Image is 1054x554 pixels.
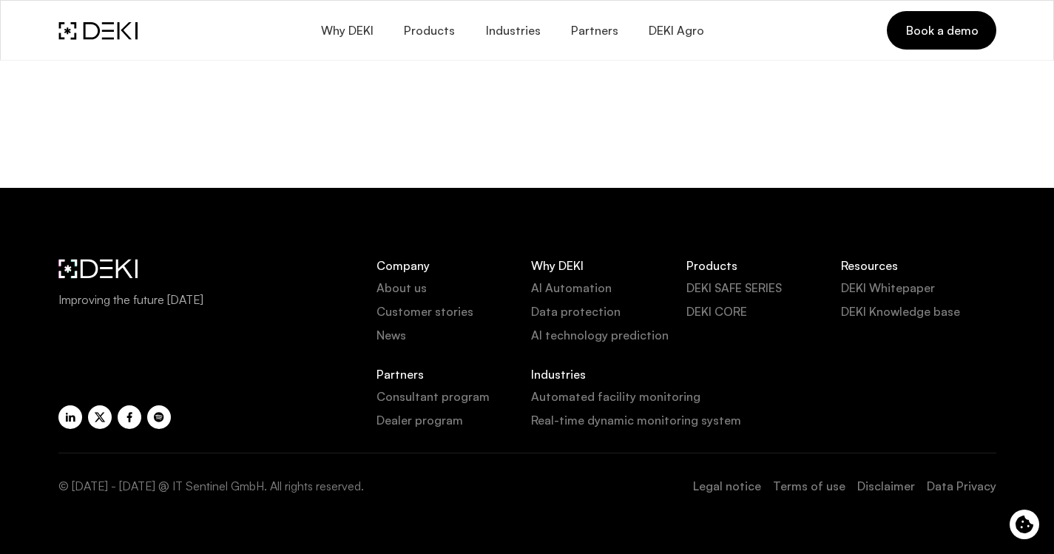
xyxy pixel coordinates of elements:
button: Why DEKI [305,13,388,48]
a: Share with X [88,405,112,429]
button: Cookie control [1010,510,1039,539]
img: DEKI Logo [58,259,138,279]
p: Resources [841,259,996,273]
a: News [376,326,531,344]
a: AI technology prediction [531,326,686,344]
span: Industries [484,24,540,38]
button: Products [388,13,470,48]
a: DEKI Whitepaper [841,279,996,297]
a: Consultant program [376,388,531,405]
span: Book a demo [905,22,978,38]
a: DEKI Agro [633,13,719,48]
a: Disclaimer [857,477,915,495]
a: About us [376,279,531,297]
a: DEKI LogoImproving the future [DATE] [58,259,359,308]
span: Products [403,24,455,38]
a: Partners [555,13,633,48]
a: Share with LinkedIn [58,405,82,429]
span: DEKI Agro [648,24,704,38]
a: Real-time dynamic monitoring system [531,411,841,429]
a: Share with Facebook [118,405,141,429]
a: Data protection [531,303,686,320]
img: DEKI Logo [58,21,138,40]
p: Partners [376,368,531,382]
a: Automated facility monitoring [531,388,841,405]
a: Data Privacy [927,477,996,495]
p: Products [686,259,841,273]
span: Partners [570,24,618,38]
a: DEKI SAFE SERIES [686,279,841,297]
p: Company [376,259,531,273]
a: DEKI CORE [686,303,841,320]
span: Improving the future [DATE] [58,291,359,308]
p: Industries [531,368,841,382]
a: Customer stories [376,303,531,320]
a: Legal notice [693,477,761,495]
a: Terms of use [773,477,845,495]
a: AI Automation [531,279,686,297]
p: Why DEKI [531,259,686,273]
a: DEKI Knowledge base [841,303,996,320]
span: Why DEKI [320,24,373,38]
a: Book a demo [887,11,996,50]
button: Industries [470,13,555,48]
a: Dealer program [376,411,531,429]
div: © [DATE] - [DATE] @ IT Sentinel GmbH. All rights reserved. [58,477,364,495]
